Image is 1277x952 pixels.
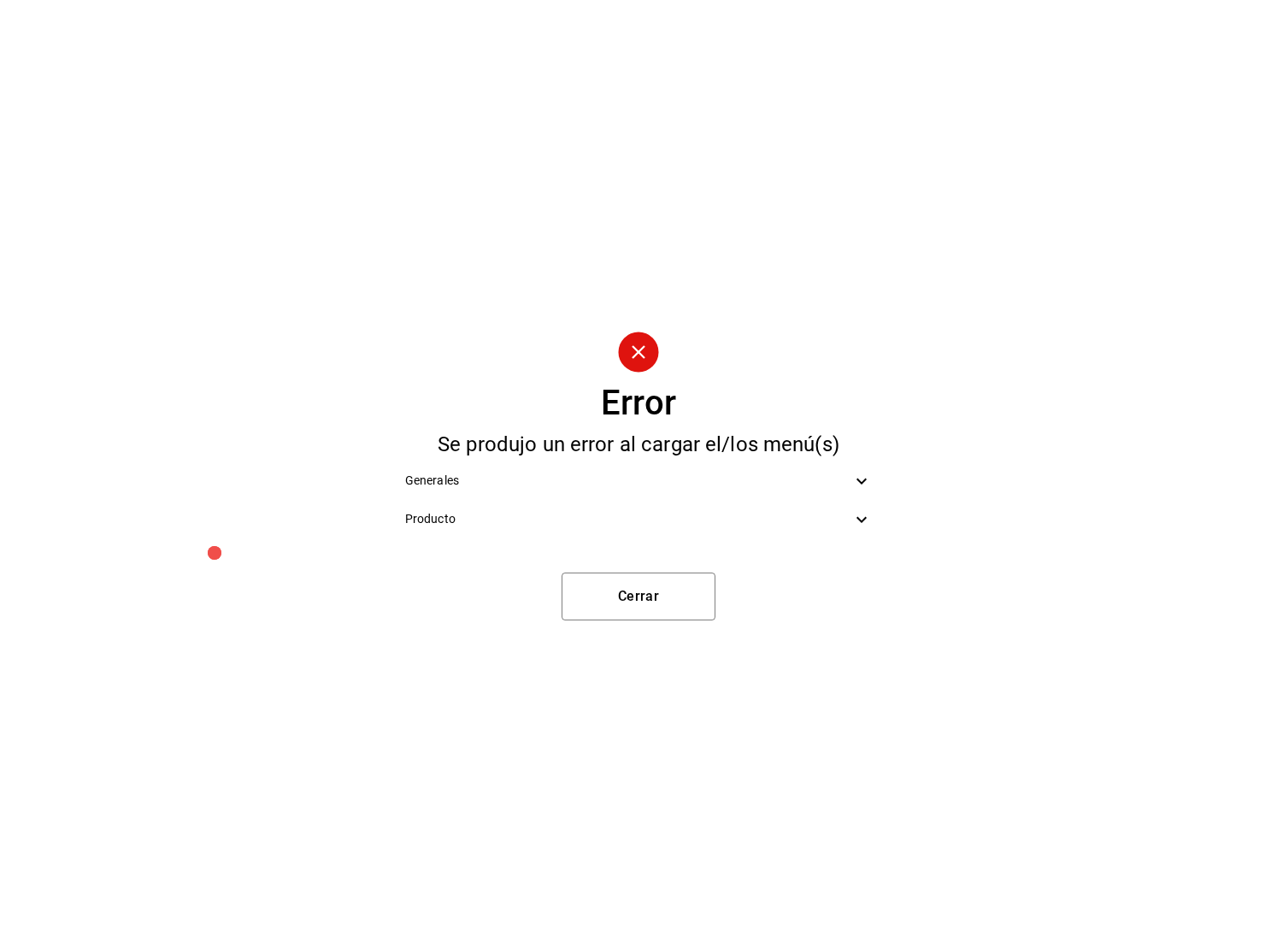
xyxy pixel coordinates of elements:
div: Producto [391,500,886,538]
div: Se produjo un error al cargar el/los menú(s) [391,434,886,455]
span: Producto [405,510,851,528]
span: Generales [405,472,851,490]
div: Generales [391,461,886,500]
button: Cerrar [562,573,715,620]
div: Error [601,386,676,420]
